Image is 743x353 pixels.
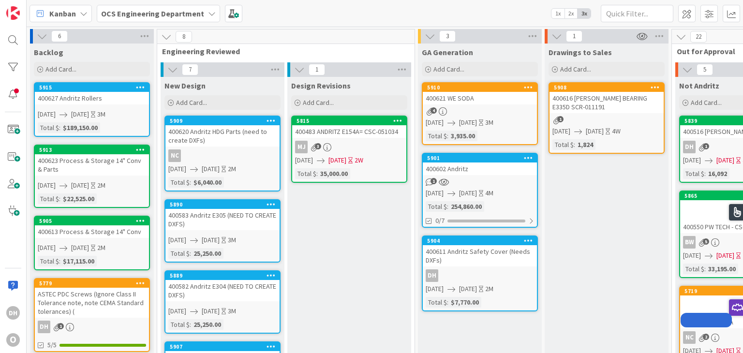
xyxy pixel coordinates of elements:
div: 25,250.00 [191,319,223,330]
div: 5909400620 Andritz HDG Parts (need to create DXFs) [165,117,280,147]
div: 4W [612,126,621,136]
div: 2M [97,180,105,191]
div: 5905400613 Process & Storage 14" Conv [35,217,149,238]
div: 5904400611 Andritz Safety Cover (Needs DXFs) [423,236,537,266]
span: [DATE] [426,188,444,198]
div: Total $ [38,256,59,266]
span: Add Card... [560,65,591,74]
div: Total $ [38,122,59,133]
div: $6,040.00 [191,177,224,188]
span: 1 [566,30,582,42]
span: 1 [58,323,64,329]
span: : [447,201,448,212]
span: 4 [431,107,437,114]
div: 400627 Andritz Rollers [35,92,149,104]
div: 2W [355,155,363,165]
a: 5889400582 Andritz E304 (NEED TO CREATE DXFS)[DATE][DATE]3MTotal $:25,250.00 [164,270,281,334]
span: : [574,139,575,150]
span: : [190,319,191,330]
div: 5908400616 [PERSON_NAME] BEARING E335D SCR-011191 [550,83,664,113]
div: 5905 [35,217,149,225]
span: 1 [309,64,325,75]
div: 5909 [170,118,280,124]
div: 3M [228,306,236,316]
div: 5915 [39,84,149,91]
div: $17,115.00 [60,256,97,266]
div: 400621 WE SODA [423,92,537,104]
div: 5913 [39,147,149,153]
div: 5779ASTEC PDC Screws (Ignore Class II Tolerance note, note CEMA Standard tolerances) ( [35,279,149,318]
div: MJ [295,141,308,153]
div: Total $ [295,168,316,179]
span: [DATE] [586,126,604,136]
input: Quick Filter... [601,5,673,22]
span: 5/5 [47,340,57,350]
span: [DATE] [459,284,477,294]
div: NC [683,331,696,344]
span: : [704,264,706,274]
span: : [190,248,191,259]
div: 5901 [423,154,537,162]
span: Kanban [49,8,76,19]
div: DH [38,321,50,333]
span: [DATE] [552,126,570,136]
span: Add Card... [45,65,76,74]
span: 8 [176,31,192,43]
span: 2 [703,334,709,340]
div: 3M [97,109,105,119]
div: 5889400582 Andritz E304 (NEED TO CREATE DXFS) [165,271,280,301]
span: 1x [551,9,565,18]
span: : [59,122,60,133]
div: ASTEC PDC Screws (Ignore Class II Tolerance note, note CEMA Standard tolerances) ( [35,288,149,318]
span: [DATE] [295,155,313,165]
div: 5890 [170,201,280,208]
div: Total $ [683,168,704,179]
a: 5890400583 Andritz E305 (NEED TO CREATE DXFS)[DATE][DATE]3MTotal $:25,250.00 [164,199,281,263]
span: Engineering Reviewed [162,46,402,56]
a: 5909400620 Andritz HDG Parts (need to create DXFs)NC[DATE][DATE]2MTotal $:$6,040.00 [164,116,281,191]
div: 5913400623 Process & Storage 14" Conv & Parts [35,146,149,176]
img: Visit kanbanzone.com [6,6,20,20]
div: Total $ [552,139,574,150]
div: 5910400621 WE SODA [423,83,537,104]
div: 16,092 [706,168,729,179]
div: 5889 [170,272,280,279]
span: [DATE] [716,155,734,165]
span: [DATE] [202,164,220,174]
div: 400623 Process & Storage 14" Conv & Parts [35,154,149,176]
span: [DATE] [168,164,186,174]
span: : [447,131,448,141]
div: 5905 [39,218,149,224]
div: 3M [228,235,236,245]
span: Add Card... [176,98,207,107]
div: 33,195.00 [706,264,738,274]
div: DH [426,269,438,282]
div: 1,824 [575,139,595,150]
div: 5901 [427,155,537,162]
div: DH [6,306,20,320]
div: 5779 [39,280,149,287]
span: 1 [557,116,564,122]
div: 5779 [35,279,149,288]
span: : [447,297,448,308]
div: 5815 [297,118,406,124]
span: : [190,177,191,188]
a: 5908400616 [PERSON_NAME] BEARING E335D SCR-011191[DATE][DATE]4WTotal $:1,824 [549,82,665,154]
div: 5908 [554,84,664,91]
a: 5901400602 Andritz[DATE][DATE]4MTotal $:254,860.000/7 [422,153,538,228]
a: 5904400611 Andritz Safety Cover (Needs DXFs)DH[DATE][DATE]2MTotal $:$7,770.00 [422,235,538,311]
div: O [6,333,20,347]
div: $7,770.00 [448,297,481,308]
span: [DATE] [38,243,56,253]
div: Total $ [683,264,704,274]
div: 5915 [35,83,149,92]
span: 3x [578,9,591,18]
span: : [59,256,60,266]
span: [DATE] [38,109,56,119]
span: [DATE] [716,250,734,261]
span: Add Card... [433,65,464,74]
div: 254,860.00 [448,201,484,212]
div: 5889 [165,271,280,280]
div: 3,935.00 [448,131,477,141]
span: New Design [164,81,206,90]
